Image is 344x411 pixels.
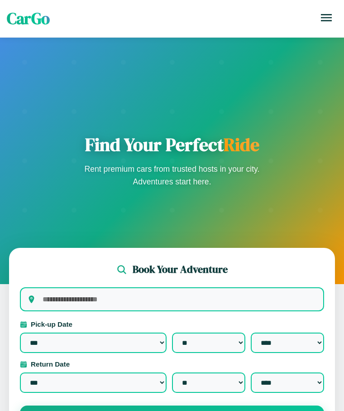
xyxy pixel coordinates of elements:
label: Pick-up Date [20,320,324,328]
span: Ride [224,132,259,157]
span: CarGo [7,8,50,29]
h2: Book Your Adventure [133,262,228,276]
h1: Find Your Perfect [81,134,263,155]
label: Return Date [20,360,324,368]
p: Rent premium cars from trusted hosts in your city. Adventures start here. [81,163,263,188]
